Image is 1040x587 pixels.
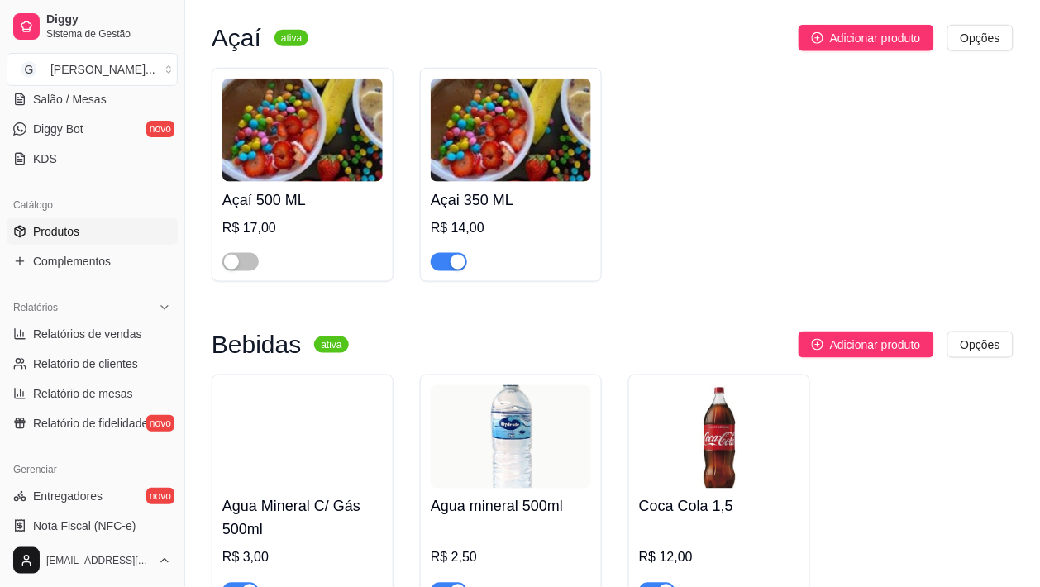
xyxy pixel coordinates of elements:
span: [EMAIL_ADDRESS][DOMAIN_NAME] [46,554,151,567]
a: Nota Fiscal (NFC-e) [7,513,178,539]
button: [EMAIL_ADDRESS][DOMAIN_NAME] [7,541,178,580]
span: Adicionar produto [830,29,921,47]
img: product-image [431,385,591,489]
h3: Bebidas [212,335,301,355]
span: Diggy Bot [33,121,83,137]
div: R$ 3,00 [222,548,383,568]
div: R$ 14,00 [431,218,591,238]
span: Relatórios de vendas [33,326,142,342]
div: Catálogo [7,192,178,218]
a: Relatório de fidelidadenovo [7,410,178,437]
a: Complementos [7,248,178,274]
a: Produtos [7,218,178,245]
div: R$ 12,00 [639,548,799,568]
a: Salão / Mesas [7,86,178,112]
span: Relatório de fidelidade [33,415,148,432]
a: Relatório de clientes [7,351,178,377]
span: Relatório de clientes [33,356,138,372]
button: Adicionar produto [799,332,934,358]
h4: Coca Cola 1,5 [639,495,799,518]
img: product-image [222,385,383,489]
span: Complementos [33,253,111,270]
div: Gerenciar [7,456,178,483]
img: product-image [431,79,591,182]
sup: ativa [274,30,308,46]
sup: ativa [314,336,348,353]
a: Relatórios de vendas [7,321,178,347]
h4: Agua mineral 500ml [431,495,591,518]
span: Entregadores [33,488,103,504]
button: Select a team [7,53,178,86]
span: Produtos [33,223,79,240]
button: Opções [947,25,1014,51]
img: product-image [639,385,799,489]
button: Opções [947,332,1014,358]
a: DiggySistema de Gestão [7,7,178,46]
span: Sistema de Gestão [46,27,171,41]
div: [PERSON_NAME] ... [50,61,155,78]
h4: Açai 350 ML [431,189,591,212]
span: Nota Fiscal (NFC-e) [33,518,136,534]
img: product-image [222,79,383,182]
a: KDS [7,146,178,172]
span: Relatórios [13,301,58,314]
div: R$ 2,50 [431,548,591,568]
span: Salão / Mesas [33,91,107,107]
span: plus-circle [812,32,823,44]
h4: Agua Mineral C/ Gás 500ml [222,495,383,542]
span: Opções [961,29,1000,47]
a: Relatório de mesas [7,380,178,407]
span: G [21,61,37,78]
h4: Açaí 500 ML [222,189,383,212]
span: Adicionar produto [830,336,921,354]
span: Diggy [46,12,171,27]
h3: Açaí [212,28,261,48]
div: R$ 17,00 [222,218,383,238]
span: Opções [961,336,1000,354]
span: plus-circle [812,339,823,351]
span: KDS [33,150,57,167]
span: Relatório de mesas [33,385,133,402]
button: Adicionar produto [799,25,934,51]
a: Diggy Botnovo [7,116,178,142]
a: Entregadoresnovo [7,483,178,509]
